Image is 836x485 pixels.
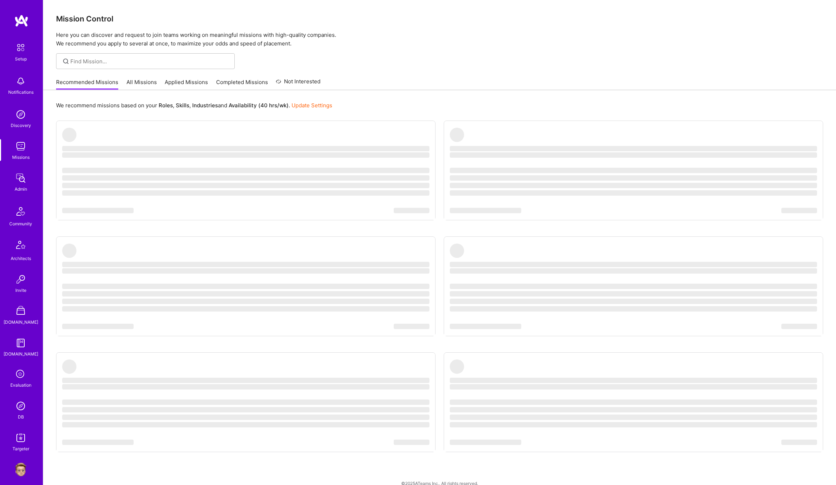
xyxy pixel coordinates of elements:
[70,58,229,65] input: Find Mission...
[18,413,24,421] div: DB
[10,381,31,389] div: Evaluation
[4,350,38,358] div: [DOMAIN_NAME]
[292,102,332,109] a: Update Settings
[13,40,28,55] img: setup
[14,462,28,477] img: User Avatar
[276,77,320,90] a: Not Interested
[14,272,28,286] img: Invite
[12,203,29,220] img: Community
[14,304,28,318] img: A Store
[14,368,28,381] i: icon SelectionTeam
[14,336,28,350] img: guide book
[14,74,28,88] img: bell
[15,55,27,63] div: Setup
[62,57,70,65] i: icon SearchGrey
[15,185,27,193] div: Admin
[8,88,34,96] div: Notifications
[192,102,218,109] b: Industries
[14,431,28,445] img: Skill Targeter
[56,31,823,48] p: Here you can discover and request to join teams working on meaningful missions with high-quality ...
[14,14,29,27] img: logo
[12,237,29,255] img: Architects
[13,445,29,452] div: Targeter
[14,139,28,153] img: teamwork
[56,102,332,109] p: We recommend missions based on your , , and .
[159,102,173,109] b: Roles
[216,78,268,90] a: Completed Missions
[229,102,289,109] b: Availability (40 hrs/wk)
[9,220,32,227] div: Community
[126,78,157,90] a: All Missions
[56,78,118,90] a: Recommended Missions
[4,318,38,326] div: [DOMAIN_NAME]
[14,399,28,413] img: Admin Search
[14,171,28,185] img: admin teamwork
[176,102,189,109] b: Skills
[12,153,30,161] div: Missions
[165,78,208,90] a: Applied Missions
[11,122,31,129] div: Discovery
[11,255,31,262] div: Architects
[15,286,26,294] div: Invite
[14,107,28,122] img: discovery
[56,14,823,23] h3: Mission Control
[12,462,30,477] a: User Avatar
